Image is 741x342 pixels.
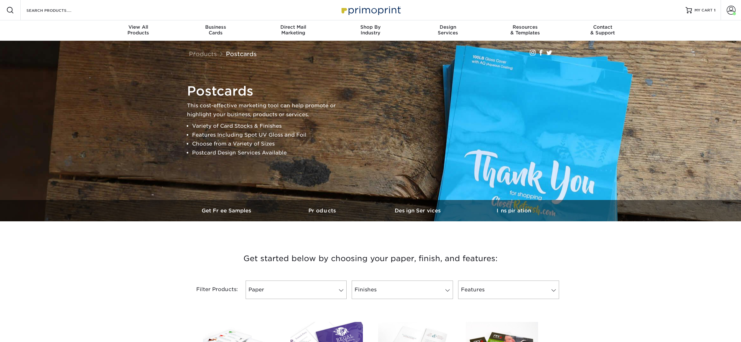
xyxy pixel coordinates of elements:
[486,24,564,36] div: & Templates
[409,20,486,41] a: DesignServices
[564,24,641,30] span: Contact
[370,208,466,214] h3: Design Services
[255,24,332,30] span: Direct Mail
[177,24,255,36] div: Cards
[339,3,402,17] img: Primoprint
[100,24,177,36] div: Products
[187,101,346,119] p: This cost-effective marketing tool can help promote or highlight your business, products or servi...
[409,24,486,36] div: Services
[100,24,177,30] span: View All
[466,200,562,221] a: Inspiration
[275,208,370,214] h3: Products
[352,281,453,299] a: Finishes
[179,200,275,221] a: Get Free Samples
[370,200,466,221] a: Design Services
[179,281,243,299] div: Filter Products:
[179,208,275,214] h3: Get Free Samples
[189,50,217,57] a: Products
[332,20,409,41] a: Shop ByIndustry
[192,131,346,139] li: Features Including Spot UV Gloss and Foil
[458,281,559,299] a: Features
[466,208,562,214] h3: Inspiration
[187,83,346,99] h1: Postcards
[275,200,370,221] a: Products
[486,20,564,41] a: Resources& Templates
[26,6,88,14] input: SEARCH PRODUCTS.....
[564,20,641,41] a: Contact& Support
[246,281,347,299] a: Paper
[332,24,409,30] span: Shop By
[226,50,257,57] a: Postcards
[694,8,713,13] span: MY CART
[177,24,255,30] span: Business
[192,148,346,157] li: Postcard Design Services Available
[177,20,255,41] a: BusinessCards
[409,24,486,30] span: Design
[100,20,177,41] a: View AllProducts
[255,20,332,41] a: Direct MailMarketing
[332,24,409,36] div: Industry
[184,244,557,273] h3: Get started below by choosing your paper, finish, and features:
[192,139,346,148] li: Choose from a Variety of Sizes
[255,24,332,36] div: Marketing
[192,122,346,131] li: Variety of Card Stocks & Finishes
[486,24,564,30] span: Resources
[564,24,641,36] div: & Support
[714,8,716,12] span: 1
